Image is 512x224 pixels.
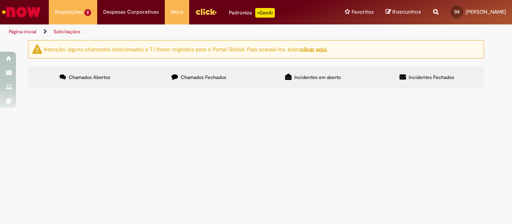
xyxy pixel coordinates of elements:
[69,74,110,81] span: Chamados Abertos
[229,8,275,18] div: Padroniza
[84,9,91,16] span: 2
[6,24,335,39] ul: Trilhas de página
[386,8,421,16] a: Rascunhos
[171,8,183,16] span: More
[9,28,36,35] a: Página inicial
[409,74,454,81] span: Incidentes Fechados
[294,74,341,81] span: Incidentes em aberto
[466,8,506,15] span: [PERSON_NAME]
[255,8,275,18] p: +GenAi
[103,8,159,16] span: Despesas Corporativas
[1,4,42,20] img: ServiceNow
[54,28,80,35] a: Solicitações
[392,8,421,16] span: Rascunhos
[301,45,328,52] a: clicar aqui.
[454,9,460,14] span: DS
[195,6,217,18] img: click_logo_yellow_360x200.png
[352,8,374,16] span: Favoritos
[44,45,328,52] ng-bind-html: Atenção: alguns chamados relacionados a T.I foram migrados para o Portal Global. Para acessá-los,...
[55,8,83,16] span: Requisições
[181,74,226,81] span: Chamados Fechados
